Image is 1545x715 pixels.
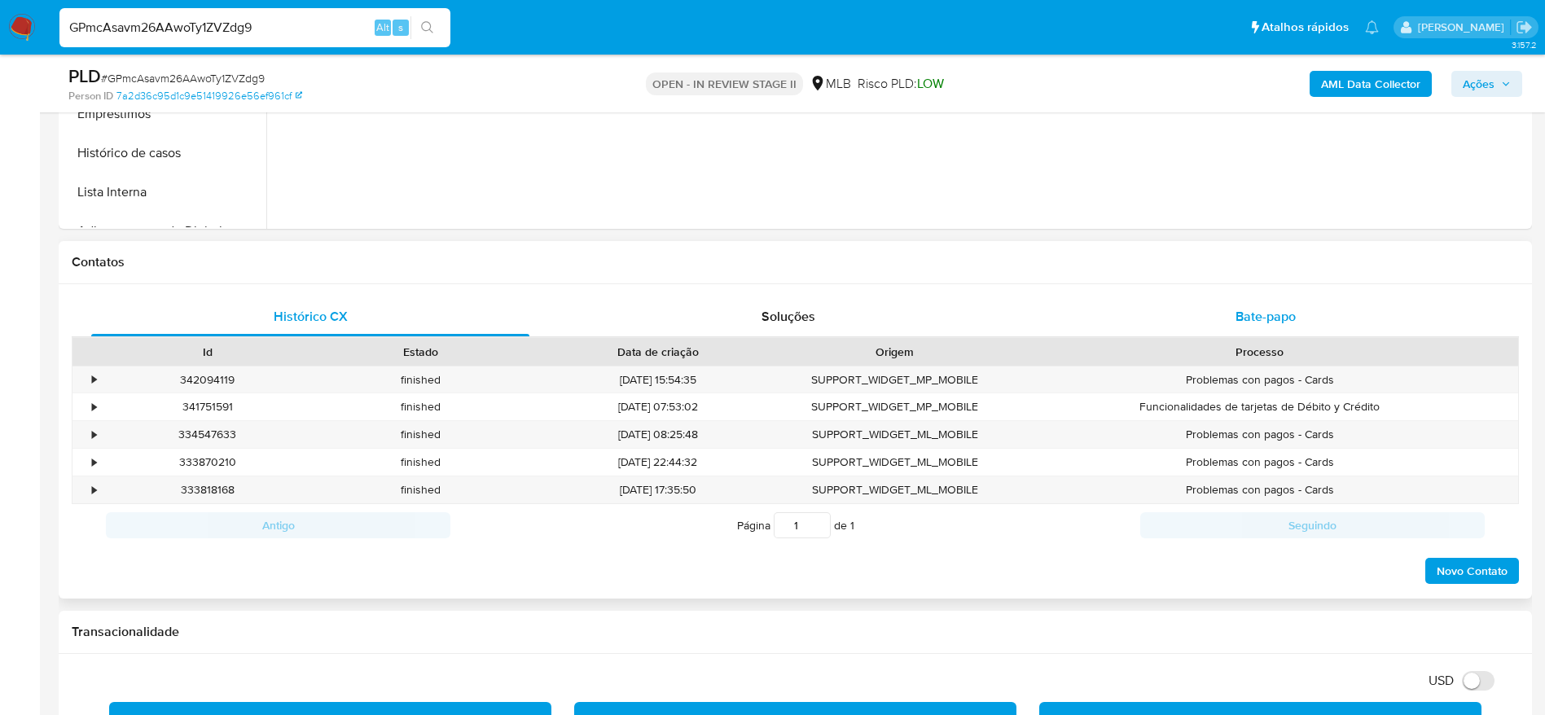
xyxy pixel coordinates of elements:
[528,421,788,448] div: [DATE] 08:25:48
[376,20,389,35] span: Alt
[1418,20,1510,35] p: eduardo.dutra@mercadolivre.com
[92,482,96,498] div: •
[1002,449,1518,476] div: Problemas con pagos - Cards
[63,173,266,212] button: Lista Interna
[314,421,528,448] div: finished
[314,393,528,420] div: finished
[112,344,303,360] div: Id
[1013,344,1507,360] div: Processo
[68,89,113,103] b: Person ID
[788,393,1002,420] div: SUPPORT_WIDGET_MP_MOBILE
[101,70,265,86] span: # GPmcAsavm26AAwoTy1ZVZdg9
[1516,19,1533,36] a: Sair
[528,393,788,420] div: [DATE] 07:53:02
[762,307,815,326] span: Soluções
[1310,71,1432,97] button: AML Data Collector
[528,449,788,476] div: [DATE] 22:44:32
[646,72,803,95] p: OPEN - IN REVIEW STAGE II
[101,366,314,393] div: 342094119
[1425,558,1519,584] button: Novo Contato
[1236,307,1296,326] span: Bate-papo
[1002,393,1518,420] div: Funcionalidades de tarjetas de Débito y Crédito
[917,74,944,93] span: LOW
[1002,421,1518,448] div: Problemas con pagos - Cards
[1437,559,1508,582] span: Novo Contato
[314,476,528,503] div: finished
[1002,476,1518,503] div: Problemas con pagos - Cards
[810,75,851,93] div: MLB
[398,20,403,35] span: s
[788,449,1002,476] div: SUPPORT_WIDGET_ML_MOBILE
[326,344,516,360] div: Estado
[92,399,96,415] div: •
[1321,71,1420,97] b: AML Data Collector
[68,63,101,89] b: PLD
[1140,512,1485,538] button: Seguindo
[106,512,450,538] button: Antigo
[314,366,528,393] div: finished
[410,16,444,39] button: search-icon
[63,212,266,251] button: Adiantamentos de Dinheiro
[72,254,1519,270] h1: Contatos
[101,421,314,448] div: 334547633
[858,75,944,93] span: Risco PLD:
[92,372,96,388] div: •
[1002,366,1518,393] div: Problemas con pagos - Cards
[1262,19,1349,36] span: Atalhos rápidos
[737,512,854,538] span: Página de
[59,17,450,38] input: Pesquise usuários ou casos...
[850,517,854,533] span: 1
[101,449,314,476] div: 333870210
[800,344,990,360] div: Origem
[92,454,96,470] div: •
[1365,20,1379,34] a: Notificações
[116,89,302,103] a: 7a2d36c95d1c9e51419926e56ef961cf
[788,476,1002,503] div: SUPPORT_WIDGET_ML_MOBILE
[528,366,788,393] div: [DATE] 15:54:35
[528,476,788,503] div: [DATE] 17:35:50
[1451,71,1522,97] button: Ações
[1463,71,1495,97] span: Ações
[101,476,314,503] div: 333818168
[788,366,1002,393] div: SUPPORT_WIDGET_MP_MOBILE
[63,94,266,134] button: Empréstimos
[274,307,348,326] span: Histórico CX
[72,624,1519,640] h1: Transacionalidade
[539,344,777,360] div: Data de criação
[314,449,528,476] div: finished
[92,427,96,442] div: •
[1512,38,1537,51] span: 3.157.2
[788,421,1002,448] div: SUPPORT_WIDGET_ML_MOBILE
[63,134,266,173] button: Histórico de casos
[101,393,314,420] div: 341751591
